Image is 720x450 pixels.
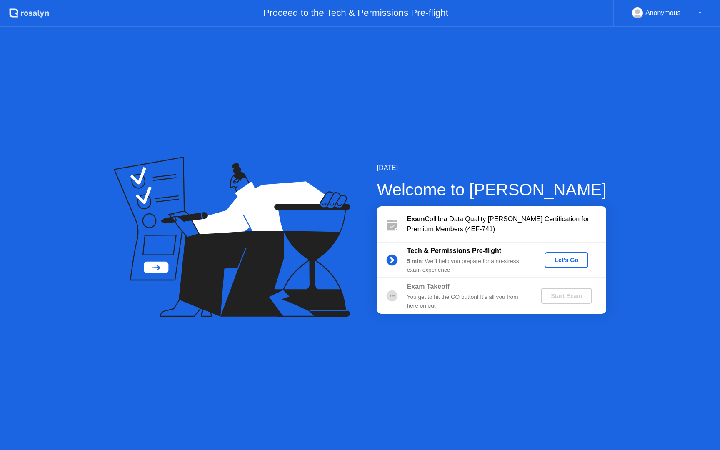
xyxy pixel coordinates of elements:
[407,257,527,274] div: : We’ll help you prepare for a no-stress exam experience
[407,258,422,264] b: 5 min
[548,257,585,263] div: Let's Go
[407,293,527,310] div: You get to hit the GO button! It’s all you from here on out
[407,214,606,234] div: Collibra Data Quality [PERSON_NAME] Certification for Premium Members (4EF-741)
[407,283,450,290] b: Exam Takeoff
[545,252,588,268] button: Let's Go
[377,163,607,173] div: [DATE]
[541,288,592,304] button: Start Exam
[698,7,702,18] div: ▼
[407,215,425,222] b: Exam
[407,247,501,254] b: Tech & Permissions Pre-flight
[544,292,589,299] div: Start Exam
[377,177,607,202] div: Welcome to [PERSON_NAME]
[645,7,681,18] div: Anonymous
